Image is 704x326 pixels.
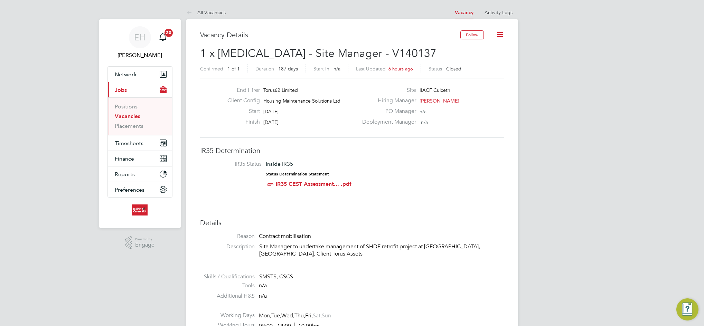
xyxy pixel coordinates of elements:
[294,312,305,319] span: Thu,
[115,113,140,119] a: Vacancies
[200,293,255,300] label: Additional H&S
[276,181,351,187] a: IR35 CEST Assessment... .pdf
[207,161,262,168] label: IR35 Status
[134,33,146,42] span: EH
[358,97,416,104] label: Hiring Manager
[108,151,172,166] button: Finance
[222,118,260,126] label: Finish
[108,166,172,182] button: Reports
[421,119,428,125] span: n/a
[263,108,279,115] span: [DATE]
[165,29,173,37] span: 20
[200,30,460,39] h3: Vacancy Details
[322,312,331,319] span: Sun
[420,108,426,115] span: n/a
[259,282,267,289] span: n/a
[115,186,144,193] span: Preferences
[227,66,240,72] span: 1 of 1
[200,146,504,155] h3: IR35 Determination
[115,171,135,178] span: Reports
[266,172,329,176] strong: Status Determination Statement
[259,293,267,299] span: n/a
[281,312,294,319] span: Wed,
[108,82,172,97] button: Jobs
[200,233,255,240] label: Reason
[115,103,138,110] a: Positions
[259,273,504,280] div: SMSTS, CSCS
[420,98,459,104] span: [PERSON_NAME]
[135,236,154,242] span: Powered by
[200,273,255,280] label: Skills / Qualifications
[200,47,437,60] span: 1 x [MEDICAL_DATA] - Site Manager - V140137
[222,97,260,104] label: Client Config
[278,66,298,72] span: 187 days
[115,71,137,78] span: Network
[305,312,313,319] span: Fri,
[115,123,143,129] a: Placements
[222,87,260,94] label: End Hirer
[135,242,154,248] span: Engage
[263,98,340,104] span: Housing Maintenance Solutions Ltd
[200,66,223,72] label: Confirmed
[358,118,416,126] label: Deployment Manager
[259,233,311,240] span: Contract mobilisation
[676,298,698,320] button: Engage Resource Center
[115,155,134,162] span: Finance
[388,66,413,72] span: 6 hours ago
[108,67,172,82] button: Network
[313,66,329,72] label: Start In
[259,312,271,319] span: Mon,
[115,87,127,93] span: Jobs
[271,312,281,319] span: Tue,
[200,282,255,289] label: Tools
[107,204,172,215] a: Go to home page
[108,135,172,151] button: Timesheets
[222,108,260,115] label: Start
[356,66,386,72] label: Last Updated
[107,51,172,59] span: Emma Hughes
[485,9,513,16] a: Activity Logs
[107,26,172,59] a: EH[PERSON_NAME]
[263,119,279,125] span: [DATE]
[358,87,416,94] label: Site
[255,66,274,72] label: Duration
[200,312,255,319] label: Working Days
[125,236,154,249] a: Powered byEngage
[455,10,473,16] a: Vacancy
[200,218,504,227] h3: Details
[132,204,148,215] img: buildingcareersuk-logo-retina.png
[446,66,461,72] span: Closed
[460,30,484,39] button: Follow
[156,26,170,48] a: 20
[259,243,504,258] p: Site Manager to undertake management of SHDF retrofit project at [GEOGRAPHIC_DATA], [GEOGRAPHIC_D...
[420,87,450,93] span: IIACF Culceth
[108,97,172,135] div: Jobs
[108,182,172,197] button: Preferences
[115,140,143,146] span: Timesheets
[99,19,181,228] nav: Main navigation
[263,87,298,93] span: Torus62 Limited
[266,161,293,167] span: Inside IR35
[334,66,340,72] span: n/a
[429,66,442,72] label: Status
[186,9,226,16] a: All Vacancies
[358,108,416,115] label: PO Manager
[313,312,322,319] span: Sat,
[200,243,255,250] label: Description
